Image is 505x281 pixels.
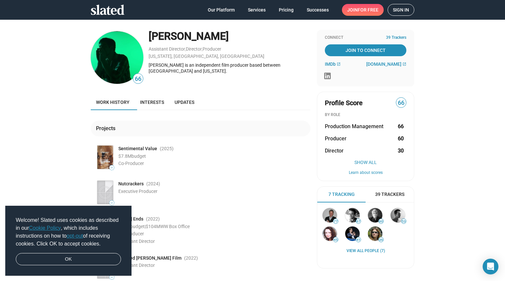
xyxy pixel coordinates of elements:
[146,224,160,229] span: $104M
[149,46,185,52] a: Assistant Director
[118,255,181,261] span: Untitled [PERSON_NAME] Film
[97,181,113,204] img: Poster: Nutcrackers
[366,61,406,67] a: [DOMAIN_NAME]
[325,170,406,176] button: Learn about scores
[149,62,310,74] div: [PERSON_NAME] is an independent film producer based between [GEOGRAPHIC_DATA] and [US_STATE].
[149,29,310,43] div: [PERSON_NAME]
[325,44,406,56] a: Join To Connect
[368,226,382,241] img: Inna Braude
[97,146,113,169] img: Poster: Sentimental Value
[248,4,266,16] span: Services
[388,4,414,16] a: Sign in
[202,48,203,51] span: ,
[185,48,186,51] span: ,
[118,239,155,244] span: Assistant Director
[274,4,299,16] a: Pricing
[135,94,169,110] a: Interests
[203,46,221,52] a: Producer
[118,161,144,166] span: Co-Producer
[118,181,144,187] span: Nutcrackers
[325,147,344,154] span: Director
[160,146,174,152] span: (2025 )
[16,253,121,266] a: dismiss cookie message
[140,100,164,105] span: Interests
[325,35,406,40] div: Connect
[325,99,363,107] span: Profile Score
[243,4,271,16] a: Services
[323,208,337,222] img: Kerry Barden
[96,100,130,105] span: Work history
[5,206,132,276] div: cookieconsent
[91,31,143,84] img: Atilla Salih Yucer
[118,263,155,268] span: Assistant Director
[366,61,401,67] span: [DOMAIN_NAME]
[109,275,114,279] span: —
[401,220,406,223] span: 53
[347,4,378,16] span: Join
[109,166,114,170] span: —
[356,220,361,223] span: 67
[345,226,360,241] img: Stephan Paternot
[301,4,334,16] a: Successes
[398,123,404,130] strong: 66
[133,75,143,83] span: 66
[391,208,405,222] img: Elijah Wood
[146,216,160,222] span: (2022 )
[375,191,404,198] span: 39 Trackers
[398,135,404,142] strong: 60
[109,201,114,205] span: —
[325,160,406,165] button: Show All
[279,4,294,16] span: Pricing
[149,54,264,59] a: [US_STATE], [GEOGRAPHIC_DATA], [GEOGRAPHIC_DATA]
[118,146,157,152] span: Sentimental Value
[398,147,404,154] strong: 30
[325,61,341,67] a: IMDb
[328,191,355,198] span: 7 Tracking
[325,135,347,142] span: Producer
[379,238,383,242] span: 36
[203,4,240,16] a: Our Platform
[130,224,145,229] span: budget
[118,153,132,159] span: $7.8M
[325,112,406,118] div: BY ROLE
[333,220,338,223] span: 77
[169,94,200,110] a: Updates
[208,4,235,16] span: Our Platform
[323,226,337,241] img: Susan Leber
[160,224,190,229] span: WW Box Office
[91,94,135,110] a: Work history
[356,238,361,242] span: 41
[337,62,341,66] mat-icon: open_in_new
[393,4,409,15] span: Sign in
[342,4,384,16] a: Joinfor free
[402,62,406,66] mat-icon: open_in_new
[379,220,383,223] span: 60
[386,35,406,40] span: 39 Trackers
[146,181,160,187] span: (2024 )
[145,224,146,229] span: |
[186,46,202,52] a: Director
[345,208,360,222] img: Brian Bell
[368,208,382,222] img: Jared Goldman
[483,259,498,274] div: Open Intercom Messenger
[132,153,146,159] span: budget
[325,123,383,130] span: Production Management
[333,238,338,242] span: 45
[118,189,157,194] span: Executive Producer
[396,99,406,107] span: 66
[29,225,61,231] a: Cookie Policy
[325,61,336,67] span: IMDb
[175,100,194,105] span: Updates
[184,255,198,261] span: (2022 )
[307,4,329,16] span: Successes
[347,248,385,254] a: View all People (7)
[67,233,83,239] a: opt-out
[16,216,121,248] span: Welcome! Slated uses cookies as described in our , which includes instructions on how to of recei...
[326,44,405,56] span: Join To Connect
[358,4,378,16] span: for free
[96,125,118,132] div: Projects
